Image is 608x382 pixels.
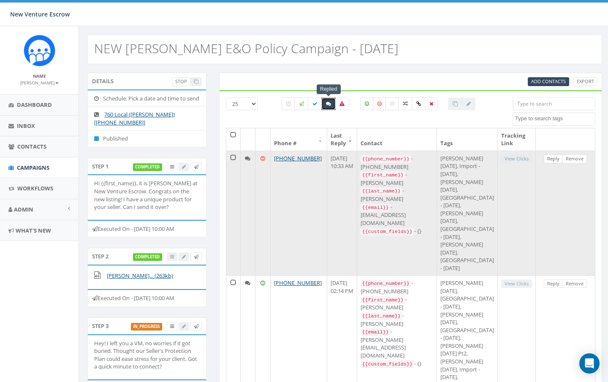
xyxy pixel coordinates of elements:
[385,98,399,110] label: Neutral
[361,154,433,171] div: - [PHONE_NUMBER]
[498,128,536,151] th: Tracking Link
[373,98,386,110] label: Negative
[361,203,433,227] div: - [EMAIL_ADDRESS][DOMAIN_NAME]
[87,248,206,265] div: Step 2
[94,111,175,126] a: 760 Local ([PERSON_NAME]) [[PHONE_NUMBER]]
[107,272,173,279] a: [PERSON_NAME]... (263kb)
[170,163,174,170] span: View Campaign Delivery Statistics
[194,163,198,170] span: Send Test Message
[317,84,341,94] div: Replied
[361,328,433,359] div: - [PERSON_NAME][EMAIL_ADDRESS][DOMAIN_NAME]
[361,279,433,295] div: - [PHONE_NUMBER]
[361,228,414,236] code: {{custom_fields}}
[24,35,55,66] img: Rally_Corp_Icon_1.png
[361,328,391,336] code: {{email}}
[274,279,322,287] a: [PHONE_NUMBER]
[361,280,411,287] code: {{phone_number}}
[361,155,411,163] code: {{phone_number}}
[87,317,206,334] div: Step 3
[357,128,437,151] th: Contact
[17,122,35,130] span: Inbox
[437,128,498,151] th: Tags
[361,171,433,187] div: - [PERSON_NAME]
[88,130,206,147] li: Published
[17,184,53,192] span: Workflows
[88,90,206,107] li: Schedule: Pick a date and time to send
[94,339,200,371] p: Hey! I left you a VM, no worries if it got buried. Thought our Seller's Protection Plan could eas...
[412,98,426,110] label: Link Clicked
[94,96,103,101] i: Schedule: Pick a date and time to send
[87,289,206,307] div: Executed On - [DATE] 10:00 AM
[361,360,433,368] div: - {}
[562,279,587,288] a: Remove
[87,220,206,238] div: Executed On - [DATE] 10:00 AM
[17,164,49,171] span: Campaigns
[528,77,569,86] a: Add Contacts
[94,41,399,55] h2: NEW [PERSON_NAME] E&O Policy Campaign - [DATE]
[531,78,566,84] span: Add Contacts
[10,10,70,18] span: New Venture Escrow
[361,312,433,328] div: - [PERSON_NAME]
[327,151,357,275] td: [DATE] 10:33 AM
[133,163,163,171] label: completed
[361,295,433,312] div: - [PERSON_NAME]
[133,253,163,261] label: completed
[361,227,433,236] div: - {}
[361,171,405,179] code: {{first_name}}
[271,128,327,151] th: Phone #: activate to sort column ascending
[361,296,405,304] code: {{first_name}}
[515,115,595,122] textarea: Search
[579,353,600,374] div: Open Intercom Messenger
[360,98,374,110] label: Positive
[573,77,597,86] a: Export
[94,136,103,141] i: Published
[194,253,198,260] span: Send Test Message
[361,360,414,368] code: {{custom_fields}}
[274,154,322,162] a: [PHONE_NUMBER]
[194,323,198,329] span: Send Test Message
[361,312,402,320] code: {{last_name}}
[513,98,595,110] input: Type to search
[20,79,59,86] a: [PERSON_NAME]
[17,143,46,150] span: Contacts
[437,151,498,275] td: [PERSON_NAME] [DATE], Import - [DATE], [PERSON_NAME] [DATE], [GEOGRAPHIC_DATA] - [DATE], [PERSON_...
[327,128,357,151] th: Last Reply: activate to sort column ascending
[16,227,51,234] span: What's New
[425,98,438,110] label: Removed
[172,77,190,86] a: Stop
[562,154,587,163] a: Remove
[94,179,200,211] p: Hi {{first_name}}, it is [PERSON_NAME] at New Venture Escrow. Congrats on the new listing! I have...
[20,80,59,86] small: [PERSON_NAME]
[531,78,566,84] span: CSV files only
[14,206,33,213] span: Admin
[544,154,563,163] a: Reply
[361,204,391,211] code: {{email}}
[17,101,52,108] span: Dashboard
[398,98,413,110] label: Mixed
[87,158,206,175] div: Step 1
[170,323,174,329] span: View Campaign Delivery Statistics
[294,98,309,110] label: Sending
[361,187,433,203] div: - [PERSON_NAME]
[361,187,402,195] code: {{last_name}}
[87,73,206,89] div: Details
[131,323,163,331] label: in_progress
[544,279,563,288] a: Reply
[282,98,295,110] label: Pending
[33,73,46,79] small: Name
[335,98,349,110] label: Bounced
